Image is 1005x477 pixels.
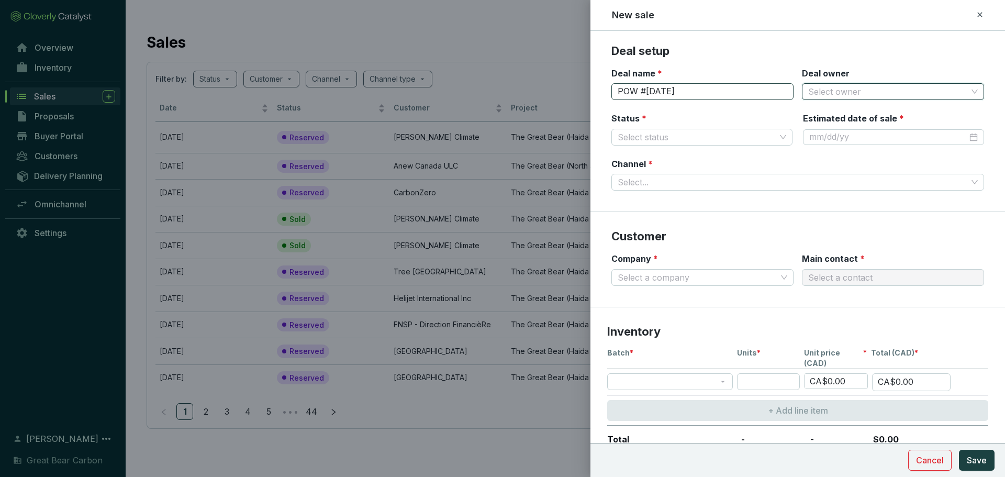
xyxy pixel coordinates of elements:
[611,68,662,79] label: Deal name
[607,400,988,421] button: + Add line item
[802,68,850,79] label: Deal owner
[802,253,865,264] label: Main contact
[611,43,984,59] p: Deal setup
[871,348,914,358] span: Total (CAD)
[612,8,654,22] h2: New sale
[737,434,800,454] p: -
[804,348,863,369] span: Unit price (CAD)
[611,158,653,170] label: Channel
[607,434,733,454] p: Total
[810,434,867,446] p: -
[803,113,904,124] label: Estimated date of sale
[607,324,988,340] p: Inventory
[908,450,952,471] button: Cancel
[611,229,984,245] p: Customer
[871,434,947,454] p: $0.00
[967,454,987,467] span: Save
[607,348,733,369] p: Batch
[611,113,646,124] label: Status
[959,450,995,471] button: Save
[916,454,944,467] span: Cancel
[611,253,658,264] label: Company
[809,131,967,143] input: mm/dd/yy
[737,348,800,369] p: Units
